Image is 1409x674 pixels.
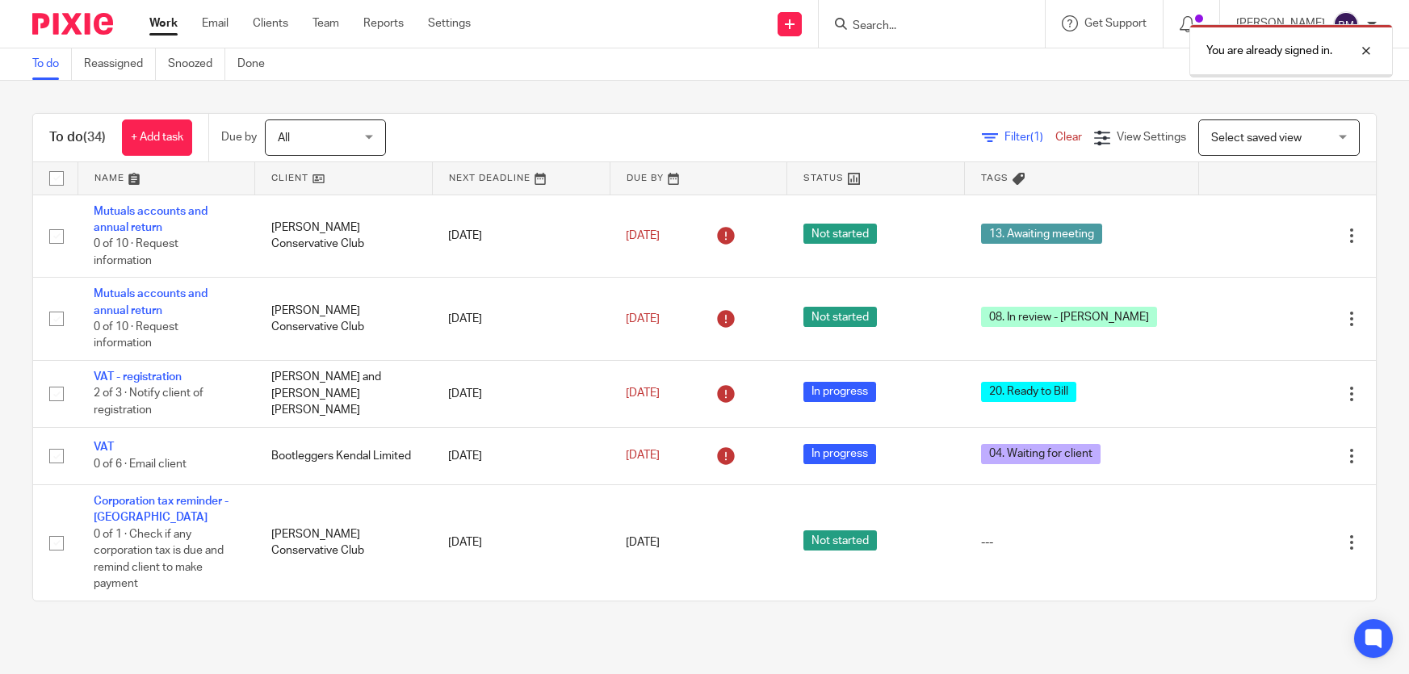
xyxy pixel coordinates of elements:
[94,206,208,233] a: Mutuals accounts and annual return
[94,238,178,266] span: 0 of 10 · Request information
[84,48,156,80] a: Reassigned
[1211,132,1302,144] span: Select saved view
[149,15,178,31] a: Work
[981,382,1076,402] span: 20. Ready to Bill
[626,388,660,400] span: [DATE]
[1030,132,1043,143] span: (1)
[32,13,113,35] img: Pixie
[255,195,433,278] td: [PERSON_NAME] Conservative Club
[94,321,178,350] span: 0 of 10 · Request information
[1004,132,1055,143] span: Filter
[626,450,660,462] span: [DATE]
[49,129,106,146] h1: To do
[312,15,339,31] a: Team
[626,313,660,324] span: [DATE]
[255,427,433,484] td: Bootleggers Kendal Limited
[278,132,290,144] span: All
[432,484,610,601] td: [DATE]
[255,278,433,361] td: [PERSON_NAME] Conservative Club
[981,444,1101,464] span: 04. Waiting for client
[432,361,610,427] td: [DATE]
[1117,132,1186,143] span: View Settings
[432,278,610,361] td: [DATE]
[32,48,72,80] a: To do
[255,361,433,427] td: [PERSON_NAME] and [PERSON_NAME] [PERSON_NAME]
[981,174,1009,182] span: Tags
[428,15,471,31] a: Settings
[221,129,257,145] p: Due by
[1333,11,1359,37] img: svg%3E
[94,496,229,523] a: Corporation tax reminder - [GEOGRAPHIC_DATA]
[803,530,877,551] span: Not started
[1206,43,1332,59] p: You are already signed in.
[94,458,187,470] span: 0 of 6 · Email client
[803,307,877,327] span: Not started
[83,131,106,144] span: (34)
[94,288,208,316] a: Mutuals accounts and annual return
[1055,132,1082,143] a: Clear
[803,382,876,402] span: In progress
[432,427,610,484] td: [DATE]
[168,48,225,80] a: Snoozed
[432,195,610,278] td: [DATE]
[94,442,114,453] a: VAT
[122,119,192,156] a: + Add task
[803,444,876,464] span: In progress
[981,224,1102,244] span: 13. Awaiting meeting
[237,48,277,80] a: Done
[626,230,660,241] span: [DATE]
[94,388,203,417] span: 2 of 3 · Notify client of registration
[94,529,224,590] span: 0 of 1 · Check if any corporation tax is due and remind client to make payment
[981,307,1157,327] span: 08. In review - [PERSON_NAME]
[253,15,288,31] a: Clients
[803,224,877,244] span: Not started
[255,484,433,601] td: [PERSON_NAME] Conservative Club
[202,15,229,31] a: Email
[94,371,182,383] a: VAT - registration
[981,534,1183,551] div: ---
[363,15,404,31] a: Reports
[626,537,660,548] span: [DATE]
